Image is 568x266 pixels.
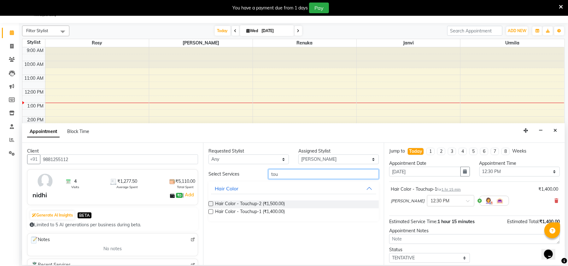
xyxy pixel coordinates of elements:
[448,148,456,155] li: 3
[542,241,562,260] iframe: chat widget
[357,39,460,47] span: Janvi
[447,26,502,36] input: Search Appointment
[496,197,504,205] img: Interior.png
[460,39,564,47] span: urmila
[512,148,526,154] div: Weeks
[245,28,260,33] span: Wed
[30,211,74,220] button: Generate AI Insights
[298,148,379,154] div: Assigned Stylist
[175,178,195,185] span: ₹5,110.00
[389,246,470,253] div: Status
[183,191,195,199] span: |
[437,148,445,155] li: 2
[74,178,77,185] span: 4
[184,191,195,199] a: Add
[78,212,91,218] span: BETA
[149,39,253,47] span: [PERSON_NAME]
[26,103,45,109] div: 1:00 PM
[26,117,45,123] div: 2:00 PM
[215,185,238,192] div: Hair Color
[389,228,560,234] div: Appointment Notes
[309,3,329,13] button: Pay
[215,26,231,36] span: Today
[36,172,54,190] img: avatar
[117,178,137,185] span: ₹1,277.50
[389,219,437,224] span: Estimated Service Time:
[177,185,194,189] span: Total Spent
[116,185,138,189] span: Average Spent
[176,193,183,198] span: ₹0
[508,28,526,33] span: ADD NEW
[480,148,488,155] li: 6
[30,222,196,228] div: Limited to 5 AI generations per business during beta.
[507,219,539,224] span: Estimated Total:
[23,61,45,68] div: 10:00 AM
[506,26,528,35] button: ADD NEW
[479,160,560,167] div: Appointment Time
[437,187,461,192] small: for
[103,246,122,252] span: No notes
[539,219,560,224] span: ₹1,400.00
[211,183,377,194] button: Hair Color
[260,26,291,36] input: 2025-09-03
[391,198,425,204] span: [PERSON_NAME]
[389,148,405,154] div: Jump to
[215,208,285,216] span: Hair Color - Touchup-1 (₹1,400.00)
[485,197,492,205] img: Hairdresser.png
[501,148,510,155] li: 8
[426,148,435,155] li: 1
[409,148,422,155] div: Today
[27,154,40,164] button: +91
[268,169,379,179] input: Search by service name
[437,219,475,224] span: 1 hour 15 minutes
[389,167,460,176] input: yyyy-mm-dd
[32,190,47,200] div: nidhi
[40,154,198,164] input: Search by Name/Mobile/Email/Code
[30,236,50,244] span: Notes
[27,126,60,137] span: Appointment
[538,186,558,193] div: ₹1,400.00
[71,185,79,189] span: Visits
[215,200,285,208] span: Hair Color - Touchup-2 (₹1,500.00)
[391,186,461,193] div: Hair Color - Touchup-1
[469,148,477,155] li: 5
[22,39,45,46] div: Stylist
[24,89,45,95] div: 12:00 PM
[204,171,264,177] div: Select Services
[23,75,45,82] div: 11:00 AM
[208,148,289,154] div: Requested Stylist
[26,28,48,33] span: Filter Stylist
[67,129,89,134] span: Block Time
[491,148,499,155] li: 7
[45,39,149,47] span: Rosy
[253,39,356,47] span: Renuka
[27,148,198,154] div: Client
[26,47,45,54] div: 9:00 AM
[459,148,467,155] li: 4
[442,187,461,192] span: 1 hr 15 min
[389,160,470,167] div: Appointment Date
[551,126,560,136] button: Close
[232,5,308,11] div: You have a payment due from 1 days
